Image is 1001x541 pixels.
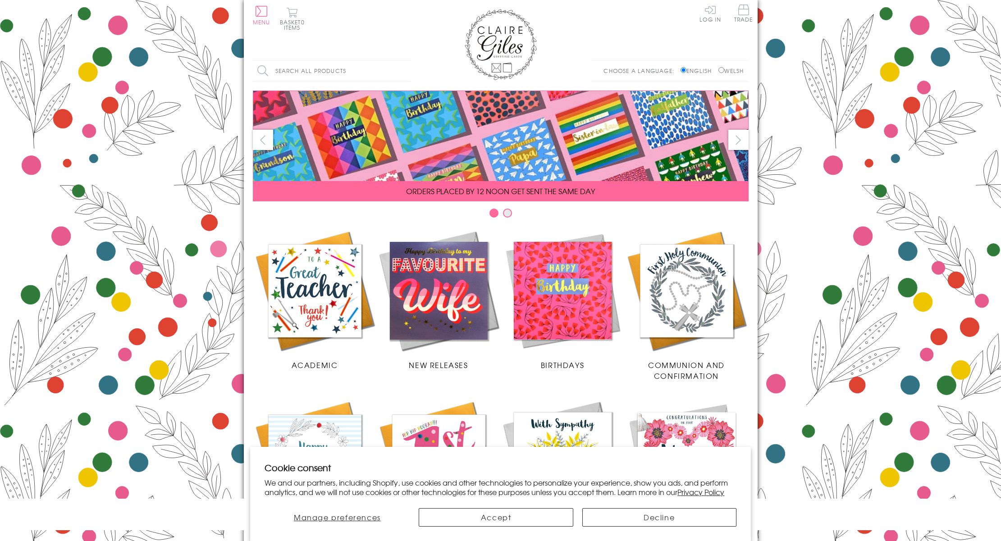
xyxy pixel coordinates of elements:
a: New Releases [377,229,501,370]
button: Carousel Page 1 (Current Slide) [489,209,498,218]
label: English [681,67,716,75]
a: Anniversary [253,399,377,541]
button: Carousel Page 2 [503,209,512,218]
div: Carousel Pagination [253,208,749,222]
span: Menu [253,18,270,26]
a: Log In [699,5,721,22]
span: Trade [734,5,753,22]
button: Menu [253,6,270,25]
a: Academic [253,229,377,370]
span: Communion and Confirmation [648,359,725,381]
span: ORDERS PLACED BY 12 NOON GET SENT THE SAME DAY [406,186,595,196]
span: Manage preferences [294,512,381,523]
a: Privacy Policy [677,486,724,497]
p: Choose a language: [603,67,679,75]
input: English [681,67,686,73]
label: Welsh [718,67,744,75]
button: prev [253,130,273,150]
button: Manage preferences [265,508,410,527]
a: Communion and Confirmation [625,229,749,381]
input: Search [402,61,411,81]
span: New Releases [409,359,468,370]
span: 0 items [284,18,305,32]
button: Accept [419,508,573,527]
span: Academic [292,359,338,370]
button: Decline [582,508,736,527]
span: Birthdays [541,359,584,370]
button: Basket0 items [280,7,305,30]
input: Welsh [718,67,724,73]
p: We and our partners, including Shopify, use cookies and other technologies to personalize your ex... [265,478,736,497]
button: next [728,130,749,150]
a: Trade [734,5,753,24]
a: Sympathy [501,399,625,541]
input: Search all products [253,61,411,81]
a: Age Cards [377,399,501,541]
a: Wedding Occasions [625,399,749,541]
img: Claire Giles Greetings Cards [465,9,537,80]
h2: Cookie consent [265,461,736,474]
a: Birthdays [501,229,625,370]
